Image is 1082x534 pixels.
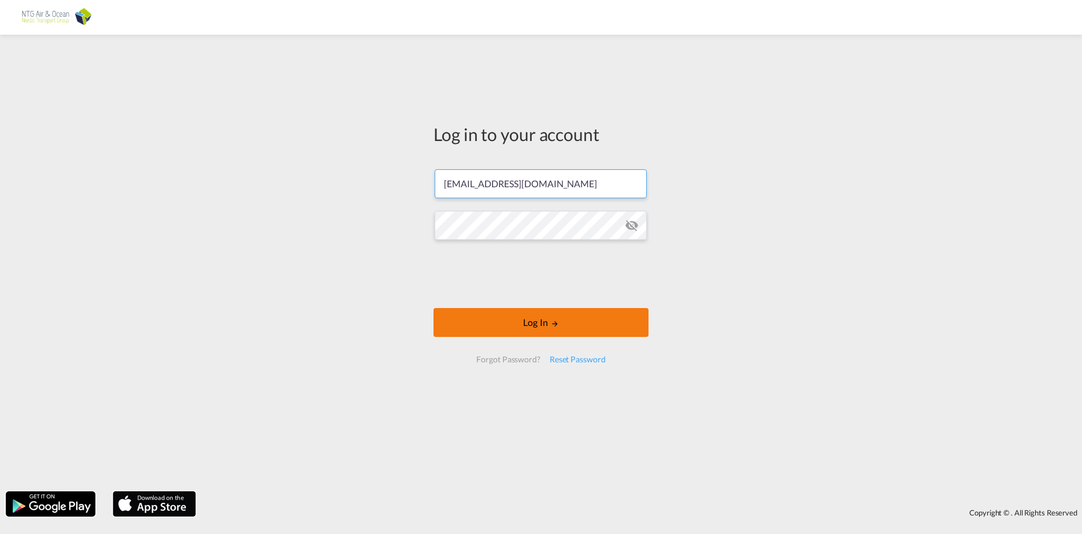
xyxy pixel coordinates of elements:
[17,5,95,31] img: f68f41f0b01211ec9b55c55bc854f1e3.png
[472,349,544,370] div: Forgot Password?
[5,490,97,518] img: google.png
[433,122,649,146] div: Log in to your account
[625,218,639,232] md-icon: icon-eye-off
[435,169,647,198] input: Enter email/phone number
[545,349,610,370] div: Reset Password
[112,490,197,518] img: apple.png
[202,503,1082,522] div: Copyright © . All Rights Reserved
[453,251,629,296] iframe: reCAPTCHA
[433,308,649,337] button: LOGIN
